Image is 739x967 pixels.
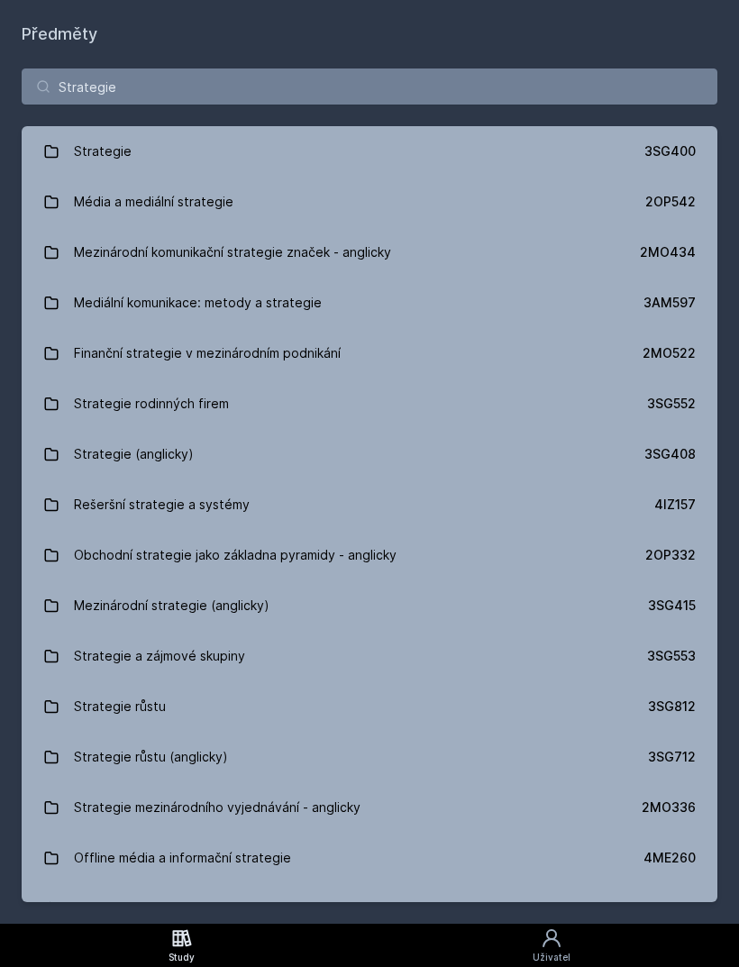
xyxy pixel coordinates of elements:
[640,243,696,261] div: 2MO434
[74,689,166,725] div: Strategie růstu
[654,496,696,514] div: 4IZ157
[22,227,717,278] a: Mezinárodní komunikační strategie značek - anglicky 2MO434
[22,177,717,227] a: Média a mediální strategie 2OP542
[74,890,269,926] div: Mezinárodní strategie (anglicky)
[22,530,717,580] a: Obchodní strategie jako základna pyramidy - anglicky 2OP332
[22,883,717,934] a: Mezinárodní strategie (anglicky) 3PE672
[74,840,291,876] div: Offline média a informační strategie
[643,849,696,867] div: 4ME260
[22,68,717,105] input: Název nebo ident předmětu…
[169,951,195,964] div: Study
[644,445,696,463] div: 3SG408
[648,698,696,716] div: 3SG812
[22,278,717,328] a: Mediální komunikace: metody a strategie 3AM597
[74,234,391,270] div: Mezinárodní komunikační strategie značek - anglicky
[22,379,717,429] a: Strategie rodinných firem 3SG552
[648,899,696,917] div: 3PE672
[645,546,696,564] div: 2OP332
[22,479,717,530] a: Rešeršní strategie a systémy 4IZ157
[648,748,696,766] div: 3SG712
[74,588,269,624] div: Mezinárodní strategie (anglicky)
[74,537,397,573] div: Obchodní strategie jako základna pyramidy - anglicky
[22,732,717,782] a: Strategie růstu (anglicky) 3SG712
[533,951,570,964] div: Uživatel
[645,193,696,211] div: 2OP542
[643,294,696,312] div: 3AM597
[643,344,696,362] div: 2MO522
[74,285,322,321] div: Mediální komunikace: metody a strategie
[74,739,228,775] div: Strategie růstu (anglicky)
[642,798,696,816] div: 2MO336
[74,487,250,523] div: Rešeršní strategie a systémy
[644,142,696,160] div: 3SG400
[74,184,233,220] div: Média a mediální strategie
[74,335,341,371] div: Finanční strategie v mezinárodním podnikání
[22,22,717,47] h1: Předměty
[74,436,194,472] div: Strategie (anglicky)
[22,782,717,833] a: Strategie mezinárodního vyjednávání - anglicky 2MO336
[74,638,245,674] div: Strategie a zájmové skupiny
[22,631,717,681] a: Strategie a zájmové skupiny 3SG553
[22,429,717,479] a: Strategie (anglicky) 3SG408
[74,386,229,422] div: Strategie rodinných firem
[22,681,717,732] a: Strategie růstu 3SG812
[22,833,717,883] a: Offline média a informační strategie 4ME260
[22,580,717,631] a: Mezinárodní strategie (anglicky) 3SG415
[648,597,696,615] div: 3SG415
[647,395,696,413] div: 3SG552
[74,789,360,826] div: Strategie mezinárodního vyjednávání - anglicky
[22,328,717,379] a: Finanční strategie v mezinárodním podnikání 2MO522
[647,647,696,665] div: 3SG553
[22,126,717,177] a: Strategie 3SG400
[74,133,132,169] div: Strategie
